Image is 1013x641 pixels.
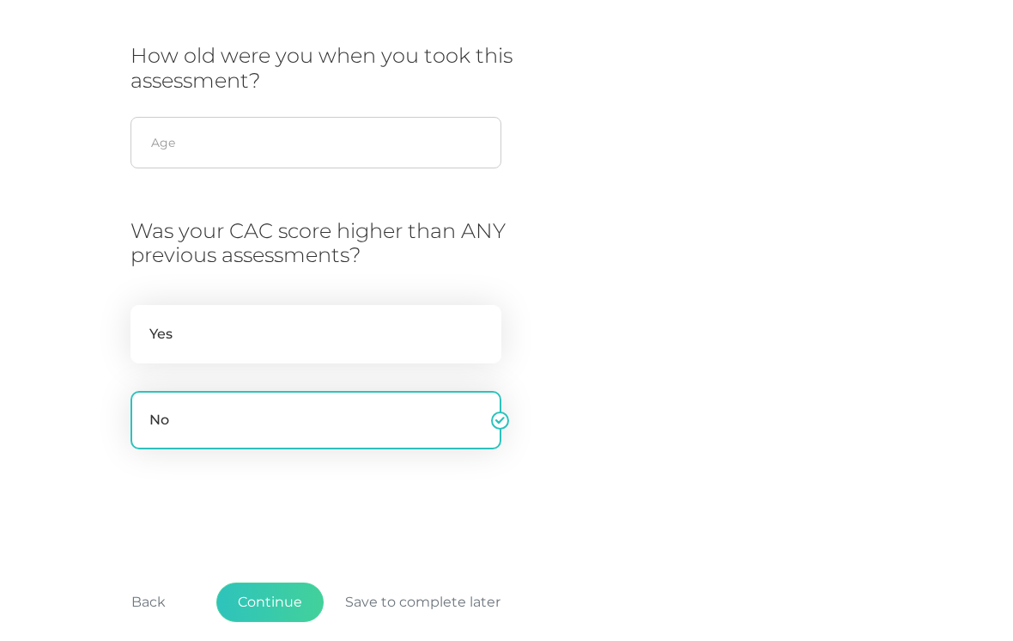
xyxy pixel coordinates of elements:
label: No [130,391,501,449]
button: Continue [216,583,324,622]
button: Save to complete later [324,583,522,622]
label: Yes [130,305,501,363]
h3: Was your CAC score higher than ANY previous assessments? [130,219,582,269]
input: 18 - 90 [130,117,501,168]
button: Back [110,583,187,622]
h3: How old were you when you took this assessment? [130,44,582,94]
